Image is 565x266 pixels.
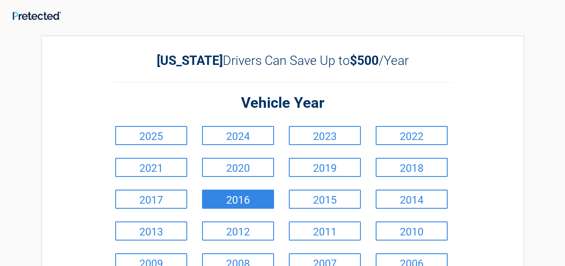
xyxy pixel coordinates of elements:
a: 2021 [115,158,187,177]
a: 2023 [289,126,361,145]
img: Main Logo [13,11,61,20]
a: 2010 [376,221,448,241]
a: 2017 [115,190,187,209]
b: [US_STATE] [157,53,223,68]
h2: Vehicle Year [113,93,452,113]
a: 2022 [376,126,448,145]
a: 2011 [289,221,361,241]
a: 2019 [289,158,361,177]
a: 2016 [202,190,274,209]
a: 2014 [376,190,448,209]
a: 2024 [202,126,274,145]
a: 2015 [289,190,361,209]
h2: Drivers Can Save Up to /Year [113,53,452,68]
a: 2013 [115,221,187,241]
a: 2025 [115,126,187,145]
a: 2012 [202,221,274,241]
a: 2020 [202,158,274,177]
b: $500 [350,53,379,68]
a: 2018 [376,158,448,177]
